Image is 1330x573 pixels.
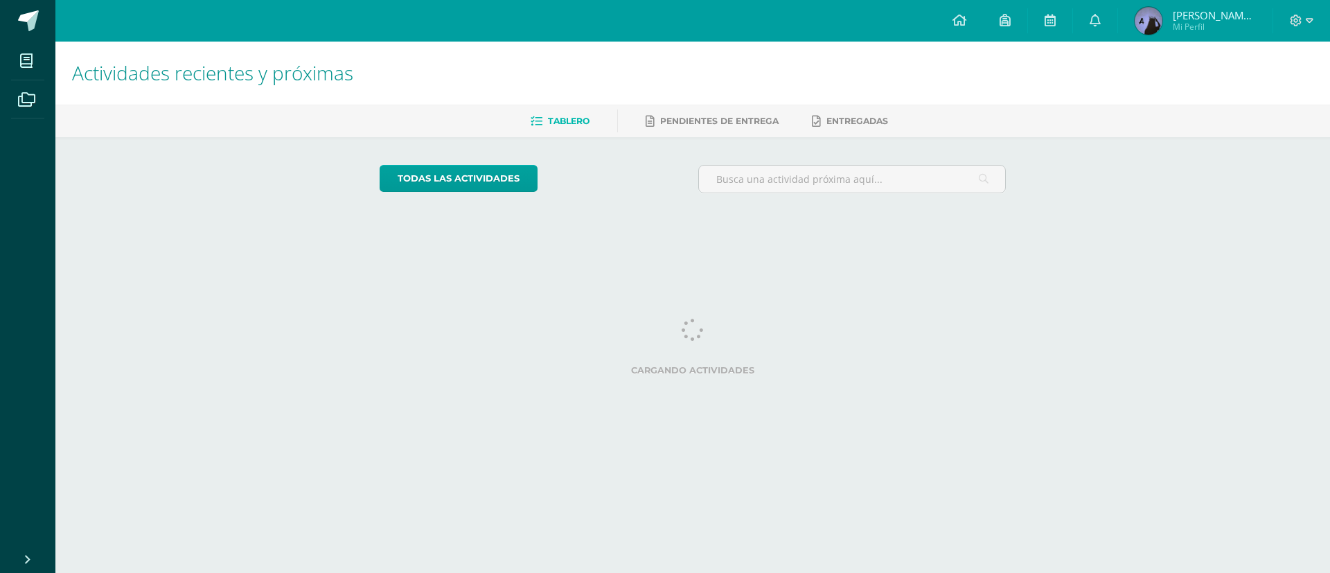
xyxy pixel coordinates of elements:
[660,116,779,126] span: Pendientes de entrega
[548,116,589,126] span: Tablero
[646,110,779,132] a: Pendientes de entrega
[72,60,353,86] span: Actividades recientes y próximas
[1135,7,1162,35] img: 1095dd9e86c34dc9bc13546696431850.png
[826,116,888,126] span: Entregadas
[812,110,888,132] a: Entregadas
[380,365,1007,376] label: Cargando actividades
[531,110,589,132] a: Tablero
[699,166,1006,193] input: Busca una actividad próxima aquí...
[1173,8,1256,22] span: [PERSON_NAME][DATE]
[380,165,538,192] a: todas las Actividades
[1173,21,1256,33] span: Mi Perfil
